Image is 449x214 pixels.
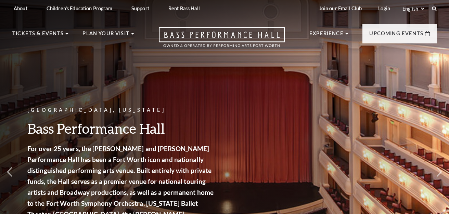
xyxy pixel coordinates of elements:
p: Plan Your Visit [82,29,129,42]
p: Rent Bass Hall [168,5,200,11]
select: Select: [401,5,425,12]
p: Experience [309,29,344,42]
p: Tickets & Events [12,29,64,42]
p: Support [131,5,149,11]
p: [GEOGRAPHIC_DATA], [US_STATE] [27,106,216,115]
p: Children's Education Program [47,5,112,11]
p: About [14,5,27,11]
h3: Bass Performance Hall [27,120,216,137]
p: Upcoming Events [369,29,423,42]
